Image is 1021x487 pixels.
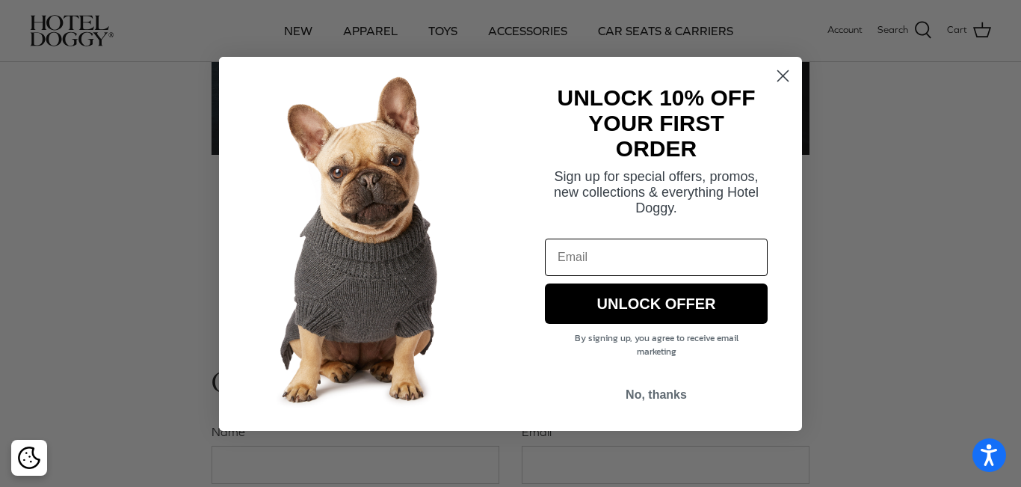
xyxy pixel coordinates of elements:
[557,85,755,161] strong: UNLOCK 10% OFF YOUR FIRST ORDER
[18,447,40,469] img: Cookie policy
[219,57,510,431] img: 7cf315d2-500c-4d0a-a8b4-098d5756016d.jpeg
[545,381,768,409] button: No, thanks
[11,440,47,476] div: Cookie policy
[545,239,768,276] input: Email
[545,284,768,324] button: UNLOCK OFFER
[554,169,759,215] span: Sign up for special offers, promos, new collections & everything Hotel Doggy.
[16,445,42,471] button: Cookie policy
[770,63,796,89] button: Close dialog
[575,331,738,358] span: By signing up, you agree to receive email marketing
